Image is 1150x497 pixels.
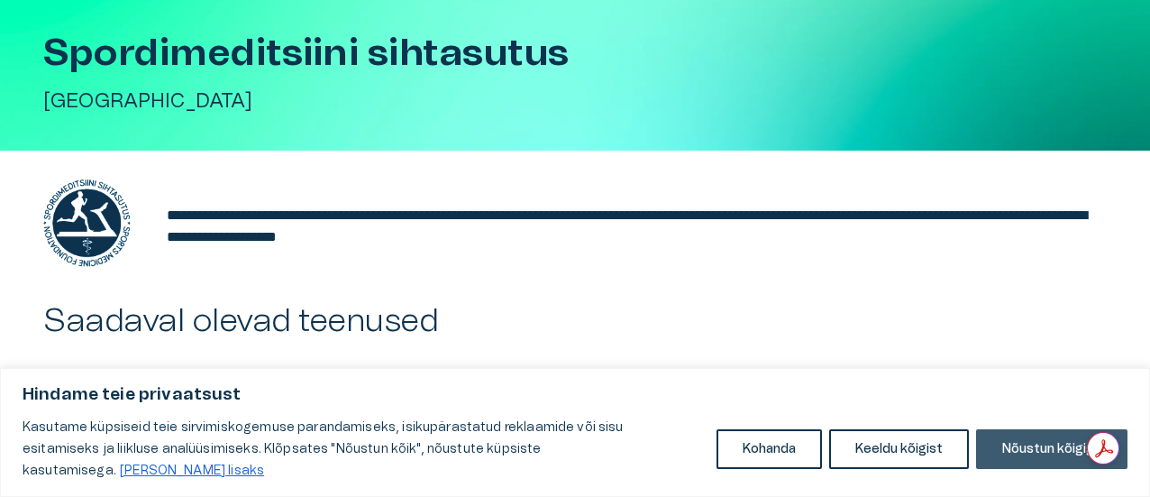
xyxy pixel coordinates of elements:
[716,429,822,469] button: Kohanda
[23,417,703,482] p: Kasutame küpsiseid teie sirvimiskogemuse parandamiseks, isikupärastatud reklaamide või sisu esita...
[43,88,1107,115] h5: [GEOGRAPHIC_DATA]
[43,302,1107,341] h2: Saadaval olevad teenused
[829,429,969,469] button: Keeldu kõigist
[43,32,1107,74] h1: Spordimeditsiini sihtasutus
[167,205,1107,248] div: editable markdown
[119,464,265,478] a: Loe lisaks
[976,429,1127,469] button: Nõustun kõigiga
[23,384,1127,406] p: Hindame teie privaatsust
[43,179,131,267] img: Spordimeditsiini sihtasutus logo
